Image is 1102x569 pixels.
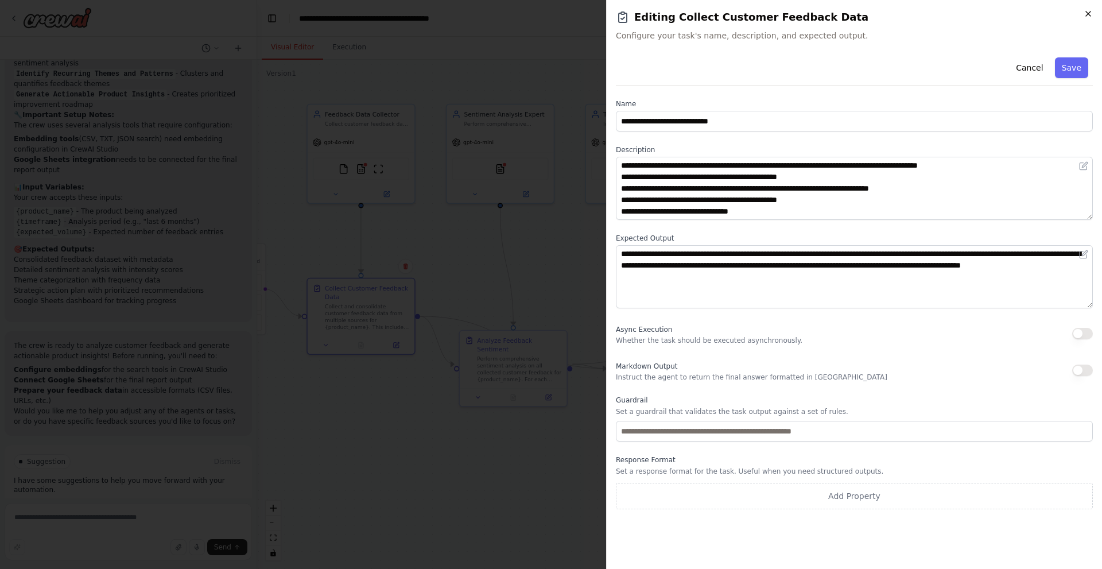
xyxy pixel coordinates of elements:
[616,99,1093,109] label: Name
[616,234,1093,243] label: Expected Output
[616,326,672,334] span: Async Execution
[616,145,1093,154] label: Description
[616,467,1093,476] p: Set a response format for the task. Useful when you need structured outputs.
[616,373,887,382] p: Instruct the agent to return the final answer formatted in [GEOGRAPHIC_DATA]
[616,455,1093,465] label: Response Format
[1009,57,1050,78] button: Cancel
[1077,247,1091,261] button: Open in editor
[616,336,802,345] p: Whether the task should be executed asynchronously.
[1077,159,1091,173] button: Open in editor
[616,483,1093,509] button: Add Property
[1055,57,1088,78] button: Save
[616,407,1093,416] p: Set a guardrail that validates the task output against a set of rules.
[616,396,1093,405] label: Guardrail
[616,9,1093,25] h2: Editing Collect Customer Feedback Data
[616,30,1093,41] span: Configure your task's name, description, and expected output.
[616,362,677,370] span: Markdown Output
